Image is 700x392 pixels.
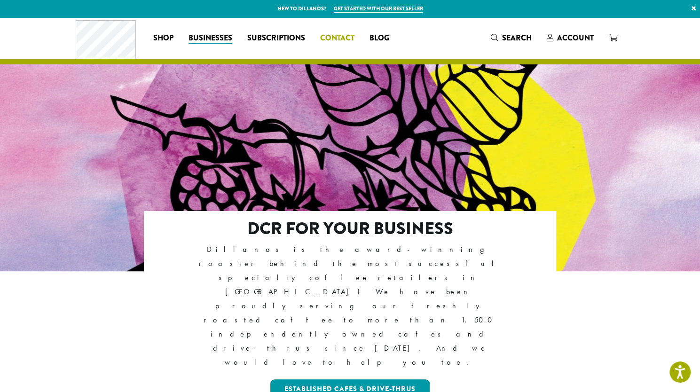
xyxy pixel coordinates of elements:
[483,30,539,46] a: Search
[146,31,181,46] a: Shop
[502,32,532,43] span: Search
[247,32,305,44] span: Subscriptions
[370,32,389,44] span: Blog
[184,219,516,239] h2: DCR FOR YOUR BUSINESS
[189,32,232,44] span: Businesses
[557,32,594,43] span: Account
[184,243,516,370] p: Dillanos is the award-winning roaster behind the most successful specialty coffee retailers in [G...
[320,32,354,44] span: Contact
[334,5,423,13] a: Get started with our best seller
[153,32,173,44] span: Shop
